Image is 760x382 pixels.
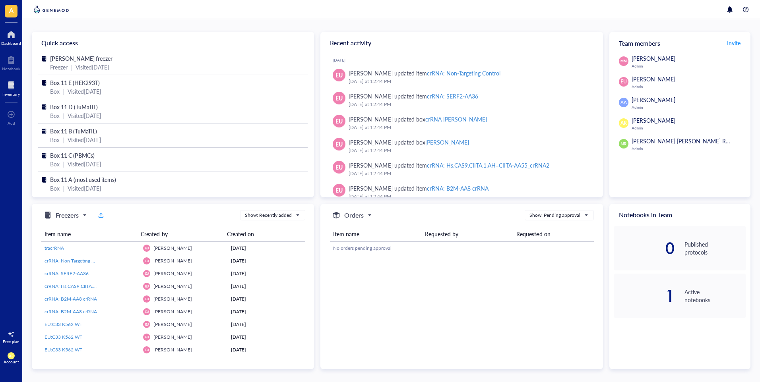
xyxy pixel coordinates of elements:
div: | [63,135,64,144]
span: NR [620,141,627,147]
div: Visited [DATE] [68,160,101,168]
div: [PERSON_NAME] updated box [349,115,487,123]
div: Account [4,359,19,364]
div: Published protocols [684,240,746,256]
span: Box 11 E (HEK293T) [50,79,100,87]
div: No orders pending approval [333,245,591,252]
div: [PERSON_NAME] updated item [349,184,488,193]
span: [PERSON_NAME] [153,283,192,289]
span: AR [9,354,13,357]
div: Admin [632,125,746,130]
div: Box [50,160,60,168]
div: crRNA: B2M-AA8 crRNA [427,184,489,192]
div: [DATE] [231,308,302,315]
div: [DATE] [231,270,302,277]
span: crRNA: B2M-AA8 crRNA [45,295,97,302]
span: EU [335,163,343,172]
div: Add [8,121,15,125]
a: EU:C33 K562 WT [45,346,137,353]
span: crRNA: B2M-AA8 crRNA [45,308,97,315]
h5: Orders [344,210,364,220]
div: [DATE] [231,295,302,303]
div: crRNA [PERSON_NAME] [425,115,487,123]
span: EU:C33 K562 WT [45,321,82,328]
span: EU [145,335,149,339]
span: A [9,5,14,15]
div: | [63,111,64,120]
div: | [63,184,64,193]
span: EU [145,297,149,301]
th: Item name [330,227,422,241]
div: [PERSON_NAME] updated item [349,69,500,77]
span: [PERSON_NAME] [632,96,675,104]
th: Created by [138,227,223,241]
div: [DATE] [231,245,302,252]
a: Inventory [2,79,20,96]
div: [DATE] [231,334,302,341]
a: crRNA: SERF2-AA36 [45,270,137,277]
div: [DATE] [231,283,302,290]
th: Requested by [422,227,514,241]
th: Requested on [513,227,594,241]
div: Freezer [50,63,68,71]
span: Invite [727,39,741,47]
span: AR [620,120,627,127]
div: | [63,160,64,168]
span: Box 11 A (most used items) [50,176,116,183]
span: EU [145,348,149,351]
div: Admin [632,84,746,89]
a: EU[PERSON_NAME] updated itemcrRNA: Non-Targeting Control[DATE] at 12:44 PM [327,66,596,89]
a: EU[PERSON_NAME] updated boxcrRNA [PERSON_NAME][DATE] at 12:44 PM [327,112,596,135]
div: [PERSON_NAME] updated item [349,92,478,100]
img: genemod-logo [32,5,71,14]
span: Box 11 D (TuMaTIL) [50,103,98,111]
a: crRNA: Hs.CAS9.CIITA.1.AH=CIITA-AA55_crRNA2 [45,283,137,290]
div: Admin [632,146,746,151]
span: Box 11 C (PBMCs) [50,151,95,159]
span: [PERSON_NAME] [153,334,192,340]
div: Box [50,87,60,96]
div: Recent activity [320,32,603,54]
div: Box [50,184,60,193]
div: 0 [614,242,675,255]
div: Box [50,135,60,144]
a: EU:C33 K562 WT [45,334,137,341]
div: Team members [609,32,750,54]
a: crRNA: B2M-AA8 crRNA [45,308,137,315]
a: tracrRNA [45,245,137,252]
div: Visited [DATE] [68,87,101,96]
span: EU [145,246,149,250]
span: EU [335,94,343,102]
div: Notebook [2,66,20,71]
span: EU [335,71,343,79]
div: [DATE] at 12:44 PM [349,147,590,154]
span: [PERSON_NAME] [153,346,192,353]
span: [PERSON_NAME] [153,270,192,277]
span: [PERSON_NAME] [153,257,192,264]
span: EU [145,272,149,275]
span: Box 11 B (TuMaTIL) [50,127,97,135]
span: [PERSON_NAME] freezer [50,54,112,62]
div: Admin [632,64,746,68]
span: [PERSON_NAME] [153,245,192,251]
div: [DATE] at 12:44 PM [349,100,590,108]
span: [PERSON_NAME] [153,321,192,328]
span: EU [335,117,343,125]
th: Item name [41,227,138,241]
span: EU [620,78,627,85]
div: Visited [DATE] [76,63,109,71]
span: [PERSON_NAME] [PERSON_NAME] Rogmann [632,137,746,145]
div: [PERSON_NAME] updated box [349,138,469,147]
div: | [71,63,72,71]
span: crRNA: SERF2-AA36 [45,270,89,277]
div: [DATE] [333,58,596,62]
span: [PERSON_NAME] [632,116,675,124]
span: crRNA: Hs.CAS9.CIITA.1.AH=CIITA-AA55_crRNA2 [45,283,150,289]
div: crRNA: Hs.CAS9.CIITA.1.AH=CIITA-AA55_crRNA2 [427,161,549,169]
div: Show: Recently added [245,212,292,219]
a: crRNA: Non-Targeting Control [45,257,137,264]
div: Visited [DATE] [68,135,101,144]
span: EU:C33 K562 WT [45,346,82,353]
a: EU[PERSON_NAME] updated itemcrRNA: Hs.CAS9.CIITA.1.AH=CIITA-AA55_crRNA2[DATE] at 12:44 PM [327,158,596,181]
span: MM [620,59,626,64]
